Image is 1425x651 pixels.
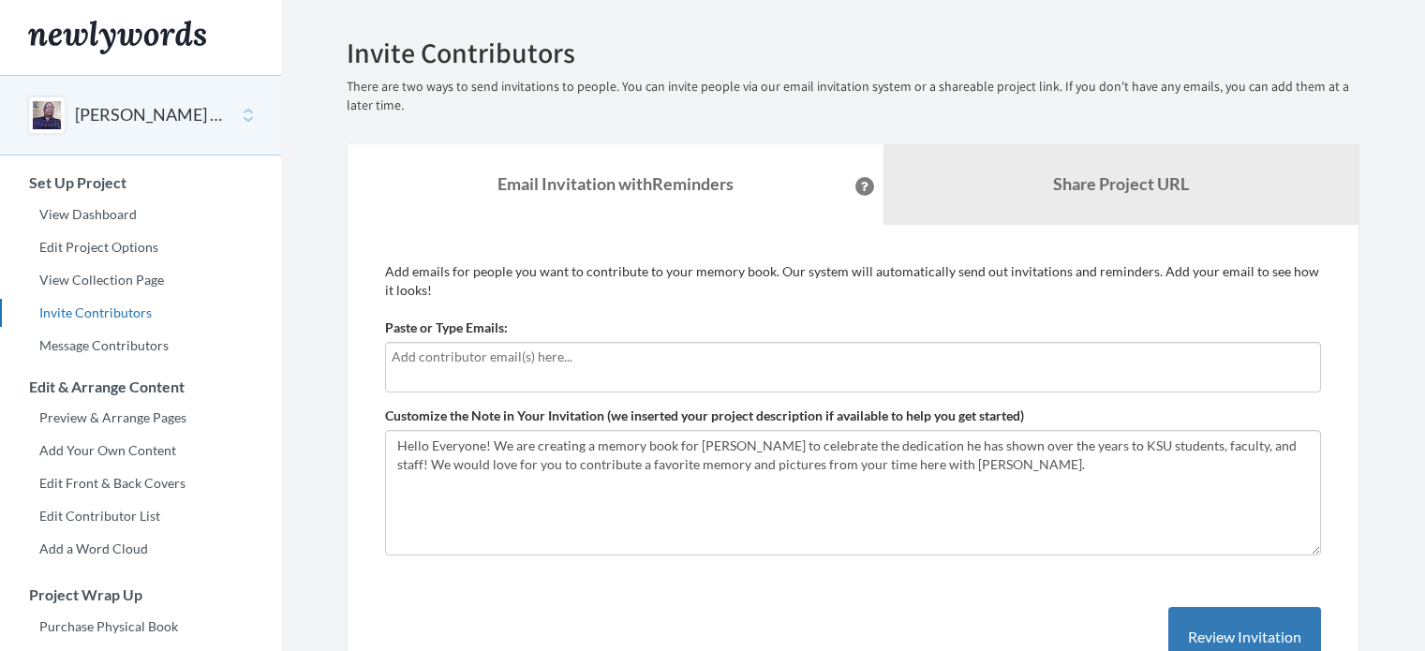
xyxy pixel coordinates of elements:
[385,262,1321,300] p: Add emails for people you want to contribute to your memory book. Our system will automatically s...
[347,78,1359,115] p: There are two ways to send invitations to people. You can invite people via our email invitation ...
[28,21,206,54] img: Newlywords logo
[385,430,1321,555] textarea: Hello Everyone! We are creating a memory book for [PERSON_NAME] to celebrate the dedication he ha...
[347,37,1359,68] h2: Invite Contributors
[1053,173,1189,194] b: Share Project URL
[385,407,1024,425] label: Customize the Note in Your Invitation (we inserted your project description if available to help ...
[497,173,734,194] strong: Email Invitation with Reminders
[75,103,227,127] button: [PERSON_NAME] Retirement from KSU
[1,378,281,395] h3: Edit & Arrange Content
[1,586,281,603] h3: Project Wrap Up
[385,318,508,337] label: Paste or Type Emails:
[1,174,281,191] h3: Set Up Project
[392,347,1314,367] input: Add contributor email(s) here...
